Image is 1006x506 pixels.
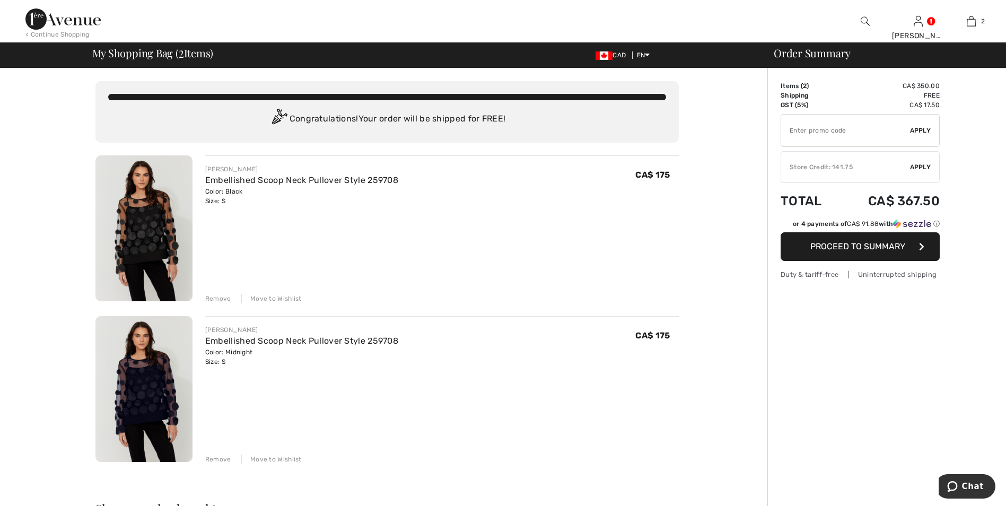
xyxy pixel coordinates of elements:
[205,175,398,185] a: Embellished Scoop Neck Pullover Style 259708
[781,219,940,232] div: or 4 payments ofCA$ 91.88withSezzle Click to learn more about Sezzle
[838,100,940,110] td: CA$ 17.50
[861,15,870,28] img: search the website
[838,81,940,91] td: CA$ 350.00
[108,109,666,130] div: Congratulations! Your order will be shipped for FREE!
[205,325,398,335] div: [PERSON_NAME]
[635,170,670,180] span: CA$ 175
[910,162,931,172] span: Apply
[781,162,910,172] div: Store Credit: 141.75
[939,474,995,501] iframe: Opens a widget where you can chat to one of our agents
[241,294,302,303] div: Move to Wishlist
[981,16,985,26] span: 2
[838,183,940,219] td: CA$ 367.50
[95,316,193,462] img: Embellished Scoop Neck Pullover Style 259708
[596,51,630,59] span: CAD
[205,455,231,464] div: Remove
[781,269,940,280] div: Duty & tariff-free | Uninterrupted shipping
[25,8,101,30] img: 1ère Avenue
[945,15,997,28] a: 2
[25,30,90,39] div: < Continue Shopping
[205,164,398,174] div: [PERSON_NAME]
[781,100,838,110] td: GST (5%)
[892,30,944,41] div: [PERSON_NAME]
[761,48,1000,58] div: Order Summary
[810,241,905,251] span: Proceed to Summary
[967,15,976,28] img: My Bag
[268,109,290,130] img: Congratulation2.svg
[205,347,398,367] div: Color: Midnight Size: S
[205,187,398,206] div: Color: Black Size: S
[803,82,807,90] span: 2
[205,336,398,346] a: Embellished Scoop Neck Pullover Style 259708
[910,126,931,135] span: Apply
[893,219,931,229] img: Sezzle
[781,183,838,219] td: Total
[241,455,302,464] div: Move to Wishlist
[781,91,838,100] td: Shipping
[596,51,613,60] img: Canadian Dollar
[92,48,214,58] span: My Shopping Bag ( Items)
[637,51,650,59] span: EN
[95,155,193,301] img: Embellished Scoop Neck Pullover Style 259708
[781,81,838,91] td: Items ( )
[205,294,231,303] div: Remove
[838,91,940,100] td: Free
[635,330,670,341] span: CA$ 175
[914,15,923,28] img: My Info
[793,219,940,229] div: or 4 payments of with
[781,115,910,146] input: Promo code
[179,45,184,59] span: 2
[781,232,940,261] button: Proceed to Summary
[847,220,879,228] span: CA$ 91.88
[914,16,923,26] a: Sign In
